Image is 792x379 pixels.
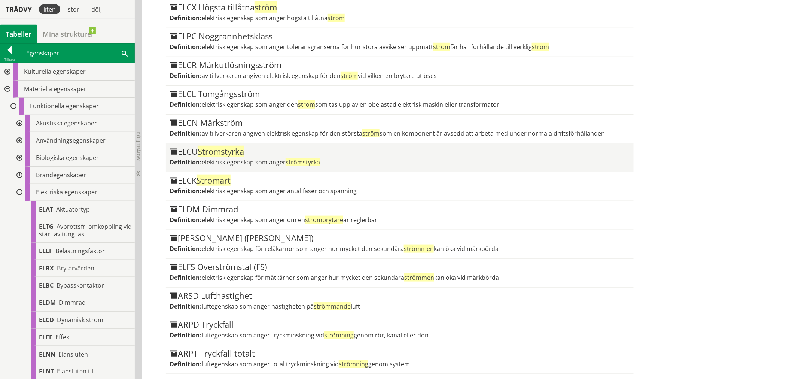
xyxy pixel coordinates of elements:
[39,222,54,231] span: ELTG
[19,44,134,63] div: Egenskaper
[36,136,106,145] span: Användningsegenskaper
[170,263,630,272] div: ELFS Överströmstal (FS)
[362,129,380,137] span: ström
[170,90,630,98] div: ELCL Tomgångsström
[57,367,95,376] span: Elansluten till
[37,25,100,43] a: Mina strukturer
[36,154,99,162] span: Biologiska egenskaper
[39,333,52,341] span: ELEF
[202,129,605,137] span: av tillverkaren angiven elektrisk egenskap för den största som en komponent är avsedd att arbeta ...
[170,349,630,358] div: ARPT Tryckfall totalt
[55,333,71,341] span: Effekt
[202,360,410,368] span: luftegenskap som anger total tryckminskning vid genom system
[39,281,54,289] span: ELBC
[170,331,202,339] label: Definition:
[39,247,52,255] span: ELLF
[63,4,84,14] div: stor
[202,216,377,224] span: elektrisk egenskap som anger om en är reglerbar
[305,216,343,224] span: strömbrytare
[58,350,88,358] span: Elansluten
[170,216,202,224] label: Definition:
[404,245,434,253] span: strömmen
[39,316,54,324] span: ELCD
[339,360,368,368] span: strömning
[202,273,499,282] span: elektrisk egenskap för mätkärnor som anger hur mycket den sekundära kan öka vid märkbörda
[170,234,630,243] div: [PERSON_NAME] ([PERSON_NAME])
[56,205,90,213] span: Aktuatortyp
[39,205,53,213] span: ELAT
[39,4,60,14] div: liten
[170,320,630,329] div: ARPD Tryckfall
[170,187,202,195] label: Definition:
[170,129,202,137] label: Definition:
[135,131,141,161] span: Dölj trädvy
[0,57,19,63] div: Tillbaka
[39,367,54,376] span: ELNT
[328,14,345,22] span: ström
[170,205,630,214] div: ELDM Dimmrad
[36,188,97,196] span: Elektriska egenskaper
[170,158,202,166] label: Definition:
[324,331,354,339] span: strömning
[170,14,202,22] label: Definition:
[170,147,630,156] div: ELCU
[341,72,358,80] span: ström
[170,61,630,70] div: ELCR Märkutlösningsström
[202,245,499,253] span: elektrisk egenskap för reläkärnor som anger hur mycket den sekundära kan öka vid märkbörda
[202,187,357,195] span: elektrisk egenskap som anger antal faser och spänning
[433,43,450,51] span: ström
[202,158,320,166] span: elektrisk egenskap som anger
[170,273,202,282] label: Definition:
[170,3,630,12] div: ELCX Högsta tillåtna
[39,222,132,238] span: Avbrottsfri omkoppling vid start av tung last
[57,316,103,324] span: Dynamisk ström
[24,67,86,76] span: Kulturella egenskaper
[39,350,55,358] span: ELNN
[170,100,202,109] label: Definition:
[170,32,630,41] div: ELPC Noggrannhetsklass
[532,43,549,51] span: ström
[24,85,86,93] span: Materiella egenskaper
[202,100,499,109] span: elektrisk egenskap som anger den som tas upp av en obelastad elektrisk maskin eller transformator
[170,245,202,253] label: Definition:
[202,43,549,51] span: elektrisk egenskap som anger toleransgränserna för hur stora avvikelser uppmätt får ha i förhålla...
[87,4,106,14] div: dölj
[170,43,202,51] label: Definition:
[404,273,434,282] span: strömmen
[170,291,630,300] div: ARSD Lufthastighet
[314,302,351,310] span: strömmande
[170,72,202,80] label: Definition:
[198,146,244,157] span: Strömstyrka
[202,302,360,310] span: luftegenskap som anger hastigheten på luft
[197,175,231,186] span: Strömart
[202,14,345,22] span: elektrisk egenskap som anger högsta tillåtna
[122,49,128,57] span: Sök i tabellen
[170,302,202,310] label: Definition:
[255,1,277,13] span: ström
[298,100,315,109] span: ström
[170,118,630,127] div: ELCN Märkström
[39,298,56,307] span: ELDM
[59,298,86,307] span: Dimmrad
[36,171,86,179] span: Brandegenskaper
[39,264,54,272] span: ELBX
[170,176,630,185] div: ELCK
[36,119,97,127] span: Akustiska egenskaper
[30,102,99,110] span: Funktionella egenskaper
[202,72,437,80] span: av tillverkaren angiven elektrisk egenskap för den vid vilken en brytare utlöses
[170,360,202,368] label: Definition:
[202,331,429,339] span: luftegenskap som anger tryckminskning vid genom rör, kanal eller don
[57,264,94,272] span: Brytarvärden
[286,158,320,166] span: strömstyrka
[55,247,105,255] span: Belastningsfaktor
[1,5,36,13] div: Trädvy
[57,281,104,289] span: Bypasskontaktor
